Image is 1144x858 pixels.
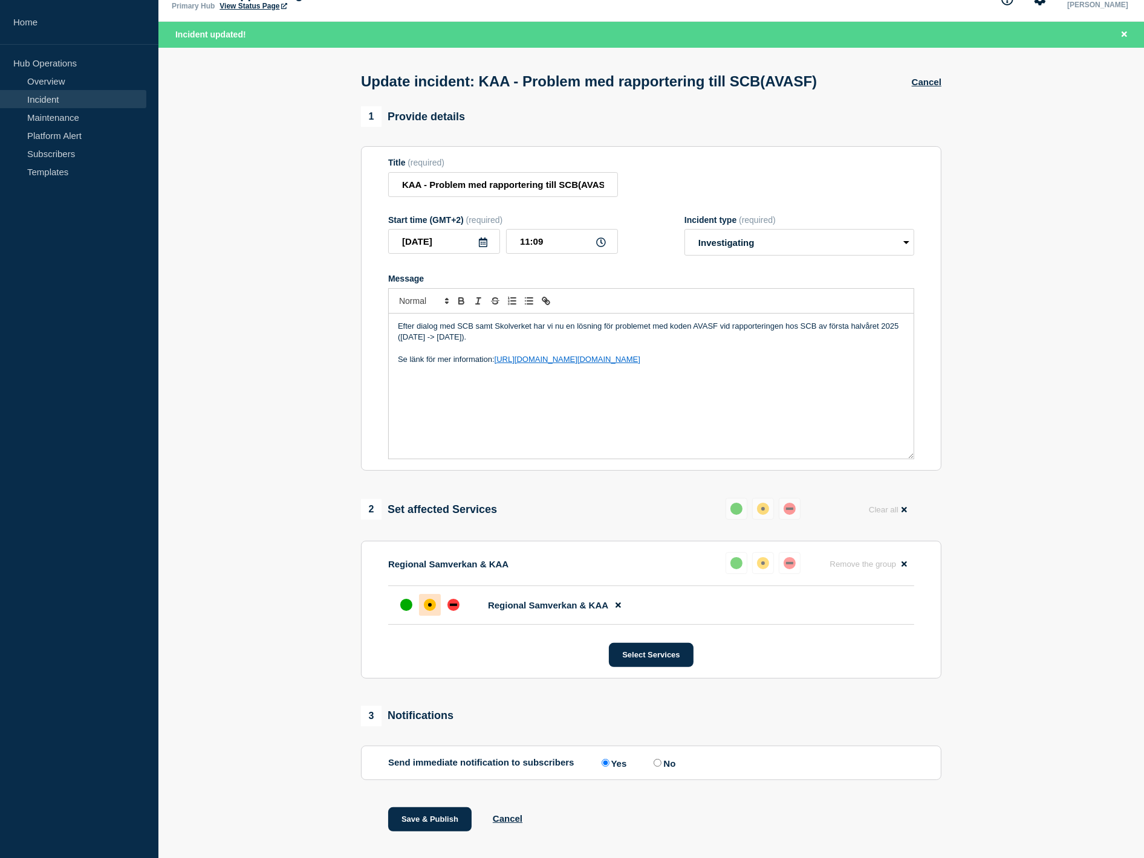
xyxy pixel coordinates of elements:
[470,294,487,308] button: Toggle italic text
[504,294,521,308] button: Toggle ordered list
[684,215,914,225] div: Incident type
[830,560,896,569] span: Remove the group
[361,106,465,127] div: Provide details
[361,499,497,520] div: Set affected Services
[487,294,504,308] button: Toggle strikethrough text
[394,294,453,308] span: Font size
[361,706,382,726] span: 3
[757,557,769,569] div: affected
[488,600,608,610] span: Regional Samverkan & KAA
[361,106,382,127] span: 1
[388,807,472,831] button: Save & Publish
[447,599,460,611] div: down
[219,2,287,10] a: View Status Page
[538,294,554,308] button: Toggle link
[779,498,801,520] button: down
[388,757,914,769] div: Send immediate notification to subscribers
[466,215,503,225] span: (required)
[1065,1,1131,9] p: [PERSON_NAME]
[609,643,693,667] button: Select Services
[172,2,215,10] p: Primary Hub
[684,229,914,256] select: Incident type
[521,294,538,308] button: Toggle bulleted list
[654,759,661,767] input: No
[361,706,453,726] div: Notifications
[752,552,774,574] button: affected
[779,552,801,574] button: down
[730,557,743,569] div: up
[506,229,618,254] input: HH:MM
[453,294,470,308] button: Toggle bold text
[424,599,436,611] div: affected
[388,757,574,769] p: Send immediate notification to subscribers
[757,503,769,515] div: affected
[389,314,914,459] div: Message
[398,321,905,343] p: Efter dialog med SCB samt Skolverket har vi nu en lösning för problemet med koden AVASF vid rappo...
[361,73,817,90] h1: Update incident: KAA - Problem med rapportering till SCB(AVASF)
[408,158,444,167] span: (required)
[1117,28,1132,42] button: Close banner
[388,172,618,197] input: Title
[599,757,627,769] label: Yes
[388,158,618,167] div: Title
[495,355,640,364] a: [URL][DOMAIN_NAME][DOMAIN_NAME]
[822,552,914,576] button: Remove the group
[651,757,675,769] label: No
[398,354,905,365] p: Se länk för mer information:
[784,557,796,569] div: down
[739,215,776,225] span: (required)
[726,552,747,574] button: up
[602,759,609,767] input: Yes
[388,215,618,225] div: Start time (GMT+2)
[862,498,914,521] button: Clear all
[726,498,747,520] button: up
[493,813,522,824] button: Cancel
[361,499,382,520] span: 2
[784,503,796,515] div: down
[388,229,500,254] input: YYYY-MM-DD
[175,30,246,39] span: Incident updated!
[730,503,743,515] div: up
[400,599,412,611] div: up
[752,498,774,520] button: affected
[388,559,509,569] p: Regional Samverkan & KAA
[388,274,914,283] div: Message
[912,77,941,87] button: Cancel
